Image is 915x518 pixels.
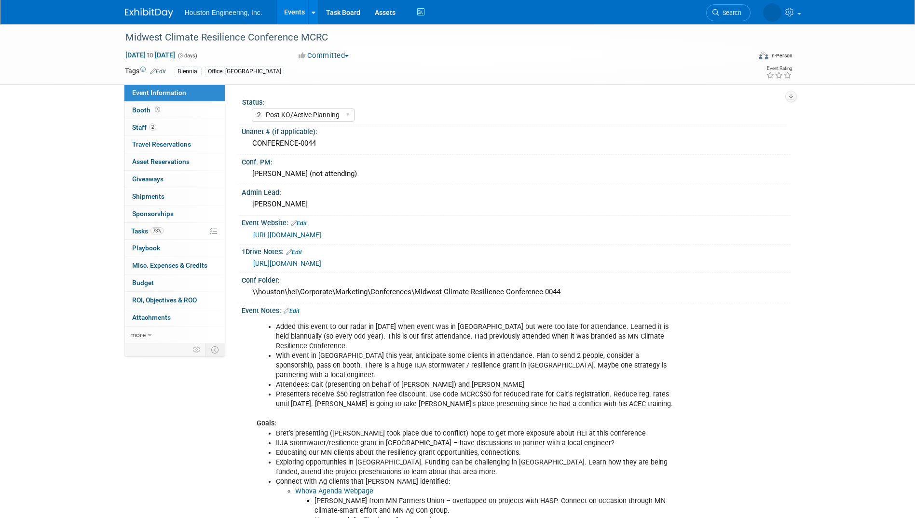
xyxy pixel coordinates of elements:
a: Asset Reservations [124,153,225,170]
div: [PERSON_NAME] [249,197,783,212]
button: Committed [295,51,353,61]
a: Edit [150,68,166,75]
img: Courtney Grandbois [763,3,781,22]
a: more [124,327,225,343]
span: Event Information [132,89,186,96]
div: Midwest Climate Resilience Conference MCRC [122,29,736,46]
a: [URL][DOMAIN_NAME] [253,231,321,239]
span: Playbook [132,244,160,252]
span: ROI, Objectives & ROO [132,296,197,304]
span: Booth [132,106,162,114]
li: [PERSON_NAME] from MN Farmers Union – overlapped on projects with HASP. Connect on occasion throu... [314,496,679,516]
a: Giveaways [124,171,225,188]
div: Event Notes: [242,303,791,316]
span: Giveaways [132,175,164,183]
li: Exploring opportunities in [GEOGRAPHIC_DATA]. Funding can be challenging in [GEOGRAPHIC_DATA]. Le... [276,458,679,477]
div: Status: [242,95,786,107]
a: Misc. Expenses & Credits [124,257,225,274]
a: Whova Agenda Webpage [295,487,373,495]
span: Misc. Expenses & Credits [132,261,207,269]
li: Presenters receive $50 registration fee discount. Use code MCRC$50 for reduced rate for Cait's re... [276,390,679,409]
span: Budget [132,279,154,286]
li: Bret’s presenting ([PERSON_NAME] took place due to conflict) hope to get more exposure about HEI ... [276,429,679,438]
span: to [146,51,155,59]
a: Search [706,4,751,21]
span: Attachments [132,314,171,321]
a: Attachments [124,309,225,326]
a: Tasks73% [124,223,225,240]
div: Event Format [694,50,793,65]
span: [DATE] [DATE] [125,51,176,59]
td: Personalize Event Tab Strip [189,343,205,356]
a: Edit [291,220,307,227]
td: Tags [125,66,166,77]
img: ExhibitDay [125,8,173,18]
a: Budget [124,274,225,291]
a: Shipments [124,188,225,205]
span: Booth not reserved yet [153,106,162,113]
span: Tasks [131,227,164,235]
div: Event Website: [242,216,791,228]
div: 1Drive Notes: [242,245,791,257]
li: Added this event to our radar in [DATE] when event was in [GEOGRAPHIC_DATA] but were too late for... [276,322,679,351]
a: Event Information [124,84,225,101]
td: Toggle Event Tabs [205,343,225,356]
a: Sponsorships [124,205,225,222]
a: Playbook [124,240,225,257]
div: Unanet # (if applicable): [242,124,791,136]
li: Attendees: Cait (presenting on behalf of [PERSON_NAME]) and [PERSON_NAME] [276,380,679,390]
li: IIJA stormwater/resilience grant in [GEOGRAPHIC_DATA] – have discussions to partner with a local ... [276,438,679,448]
div: Event Rating [766,66,792,71]
li: Educating our MN clients about the resiliency grant opportunities, connections. [276,448,679,458]
a: Booth [124,102,225,119]
div: In-Person [770,52,792,59]
span: (3 days) [177,53,197,59]
a: Staff2 [124,119,225,136]
span: Houston Engineering, Inc. [185,9,262,16]
div: Biennial [175,67,202,77]
span: Sponsorships [132,210,174,218]
div: Conf. PM: [242,155,791,167]
span: Search [719,9,741,16]
a: ROI, Objectives & ROO [124,292,225,309]
b: Goals: [257,419,276,427]
div: Office: [GEOGRAPHIC_DATA] [205,67,284,77]
span: Travel Reservations [132,140,191,148]
a: [URL][DOMAIN_NAME] [253,259,321,267]
a: Edit [286,249,302,256]
div: CONFERENCE-0044 [249,136,783,151]
span: Staff [132,123,156,131]
div: \\houston\hei\Corporate\Marketing\Conferences\Midwest Climate Resilience Conference-0044 [249,285,783,300]
span: Asset Reservations [132,158,190,165]
a: Travel Reservations [124,136,225,153]
img: Format-Inperson.png [759,52,768,59]
a: Edit [284,308,300,314]
span: Shipments [132,192,164,200]
div: Admin Lead: [242,185,791,197]
li: With event in [GEOGRAPHIC_DATA] this year, anticipate some clients in attendance. Plan to send 2 ... [276,351,679,380]
span: more [130,331,146,339]
span: 2 [149,123,156,131]
div: Conf Folder: [242,273,791,285]
span: 73% [150,227,164,234]
div: [PERSON_NAME] (not attending) [249,166,783,181]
